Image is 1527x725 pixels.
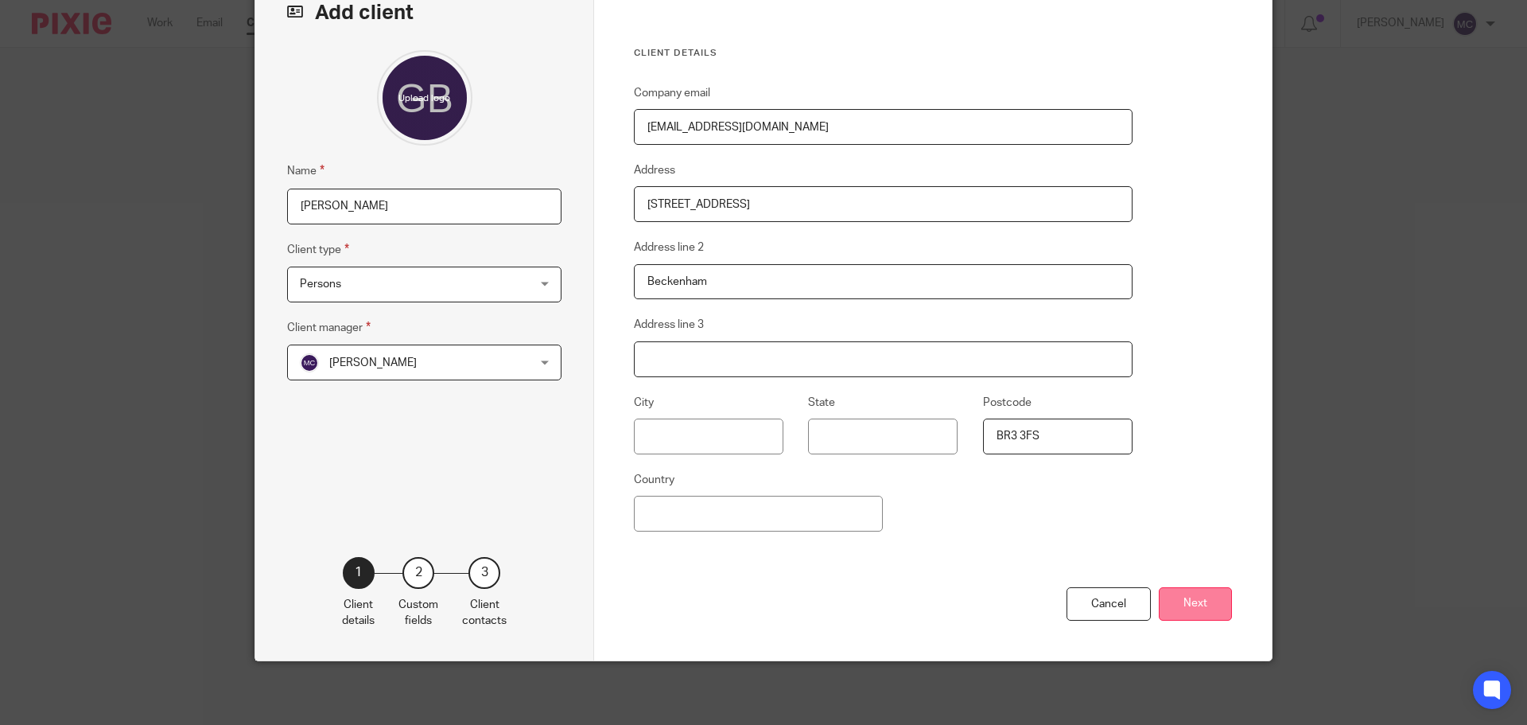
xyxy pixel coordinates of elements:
label: Address [634,162,675,178]
img: svg%3E [300,353,319,372]
label: Name [287,162,324,180]
label: Postcode [983,395,1032,411]
span: [PERSON_NAME] [329,357,417,368]
label: Company email [634,85,710,101]
span: Persons [300,279,341,290]
p: Client contacts [462,597,507,630]
div: 1 [343,557,375,589]
div: 3 [468,557,500,589]
label: Address line 3 [634,317,704,333]
label: Address line 2 [634,240,704,255]
label: Country [634,472,674,488]
label: Client manager [287,318,371,337]
p: Custom fields [398,597,438,630]
label: City [634,395,654,411]
label: State [808,395,835,411]
label: Client type [287,240,349,259]
button: Next [1159,587,1232,622]
div: 2 [402,557,434,589]
div: Cancel [1067,587,1151,622]
p: Client details [342,597,375,630]
h3: Client details [634,47,1133,60]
